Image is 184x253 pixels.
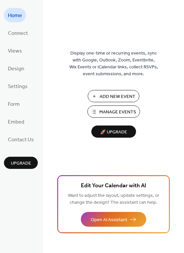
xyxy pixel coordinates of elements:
button: Manage Events [87,105,140,118]
span: Want to adjust the layout, update settings, or change the design? The assistant can help. [68,191,159,207]
button: Upgrade [4,157,38,169]
a: Views [4,43,26,58]
span: Display one-time or recurring events, sync with Google, Outlook, Zoom, Eventbrite, Wix Events or ... [69,50,158,78]
span: Manage Events [99,109,136,116]
a: Contact Us [4,132,38,147]
a: Settings [4,79,32,93]
button: Open AI Assistant [81,212,146,227]
span: Contact Us [8,135,34,145]
span: Edit Your Calendar with AI [81,181,146,191]
span: Open AI Assistant [91,217,127,223]
button: Add New Event [88,90,139,102]
a: Connect [4,26,32,40]
span: Home [8,11,22,21]
a: Home [4,8,26,22]
span: Add New Event [100,93,135,100]
a: Form [4,97,24,111]
a: Embed [4,114,28,129]
span: Upgrade [11,160,31,167]
span: Connect [8,28,28,39]
span: Form [8,99,20,110]
span: Views [8,46,22,57]
span: Settings [8,81,28,92]
span: Design [8,64,24,74]
span: Embed [8,117,24,127]
button: 🚀 Upgrade [91,126,136,138]
a: Design [4,61,28,76]
span: 🚀 Upgrade [95,128,132,137]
